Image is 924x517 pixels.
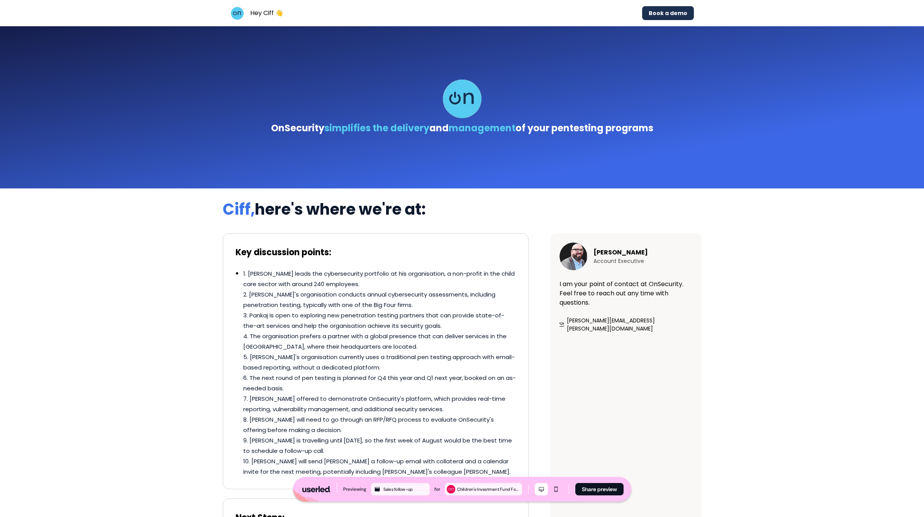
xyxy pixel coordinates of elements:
span: and [429,122,449,134]
p: Account Executive [593,257,648,265]
p: [PERSON_NAME] [593,248,648,257]
span: 2. [PERSON_NAME]'s organisation conducts annual cybersecurity assessments, including penetration ... [243,290,495,309]
span: management [449,122,515,134]
span: simplifies the delivery [324,122,429,134]
span: 6. The next round of pen testing is planned for Q4 this year and Q1 next year, booked on an as-ne... [243,374,516,392]
span: 8. [PERSON_NAME] will need to go through an RFP/RFQ process to evaluate OnSecurity's offering bef... [243,415,494,434]
span: Ciff, [223,198,255,220]
span: 3. Pankaj is open to exploring new penetration testing partners that can provide state-of-the-art... [243,311,504,330]
p: Hey Ciff 👋 [250,8,283,18]
span: 5. [PERSON_NAME]'s organisation currently uses a traditional pen testing approach with email-base... [243,353,515,371]
span: 7. [PERSON_NAME] offered to demonstrate OnSecurity's platform, which provides real-time reporting... [243,395,505,413]
button: Book a demo [642,6,694,20]
div: Previewing [343,485,366,493]
span: of your pentesting programs [515,122,653,134]
span: 1. [PERSON_NAME] leads the cybersecurity portfolio at his organisation, a non-profit in the child... [243,270,515,288]
button: Mobile mode [549,483,563,495]
button: Share preview [575,483,624,495]
button: Desktop mode [535,483,548,495]
div: Children's Investment Fund Foundation (CIFF) [457,486,520,493]
div: for [434,485,440,493]
p: I am your point of contact at OnSecurity. Feel free to reach out any time with questions. [559,280,692,307]
span: 10. [PERSON_NAME] will send [PERSON_NAME] a follow-up email with collateral and a calendar invite... [243,457,510,476]
span: 9. [PERSON_NAME] is travelling until [DATE], so the first week of August would be the best time t... [243,436,512,455]
p: [PERSON_NAME][EMAIL_ADDRESS][PERSON_NAME][DOMAIN_NAME] [567,317,692,333]
p: here's where we're at: [223,198,702,221]
p: Key discussion points: [236,246,516,259]
div: Sales follow-up [383,486,428,493]
span: OnSecurity [271,122,324,134]
span: 4. The organisation prefers a partner with a global presence that can deliver services in the [GE... [243,332,507,351]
